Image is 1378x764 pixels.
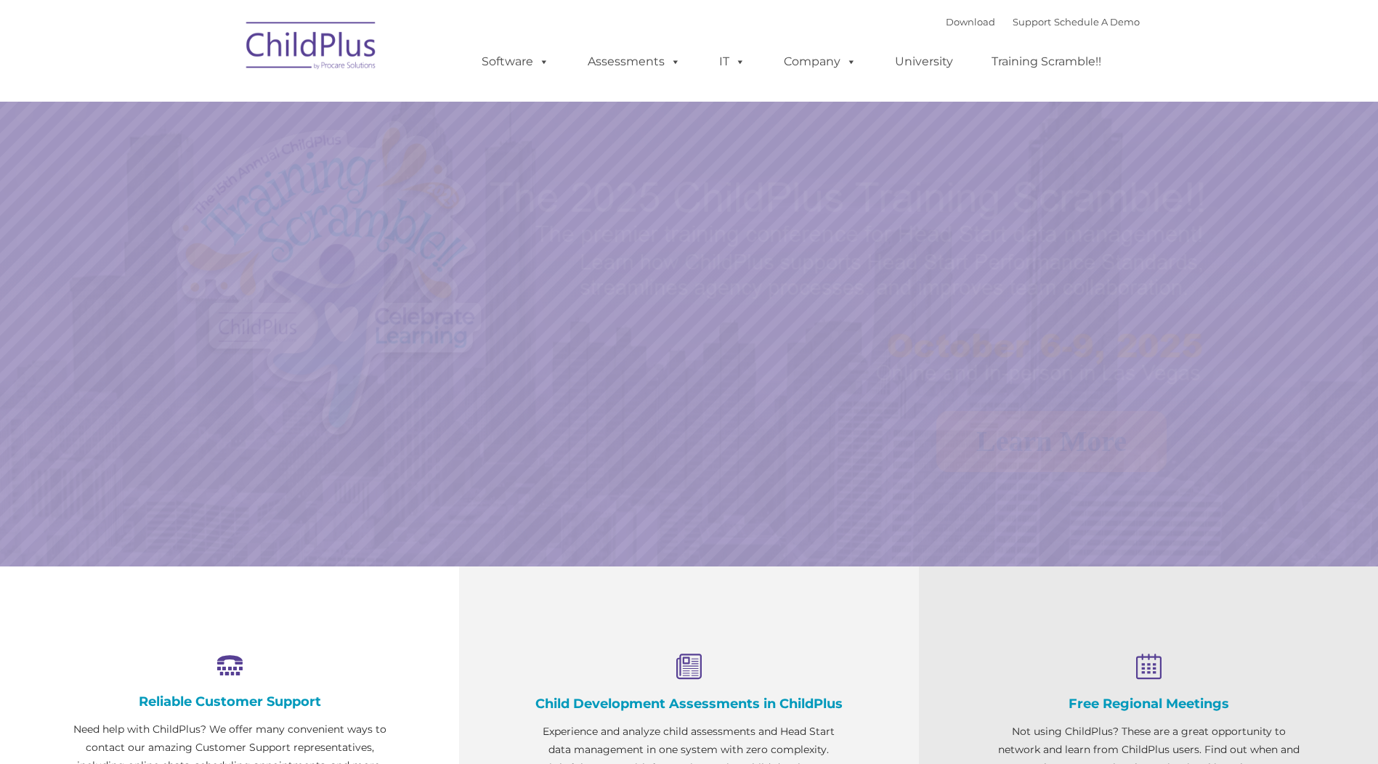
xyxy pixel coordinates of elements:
img: ChildPlus by Procare Solutions [239,12,384,84]
a: Assessments [573,47,695,76]
a: Support [1013,16,1051,28]
a: Schedule A Demo [1054,16,1140,28]
a: University [880,47,968,76]
a: Download [946,16,995,28]
a: IT [705,47,760,76]
a: Training Scramble!! [977,47,1116,76]
a: Software [467,47,564,76]
font: | [946,16,1140,28]
a: Learn More [936,411,1167,472]
h4: Free Regional Meetings [992,696,1305,712]
h4: Child Development Assessments in ChildPlus [532,696,846,712]
a: Company [769,47,871,76]
h4: Reliable Customer Support [73,694,386,710]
